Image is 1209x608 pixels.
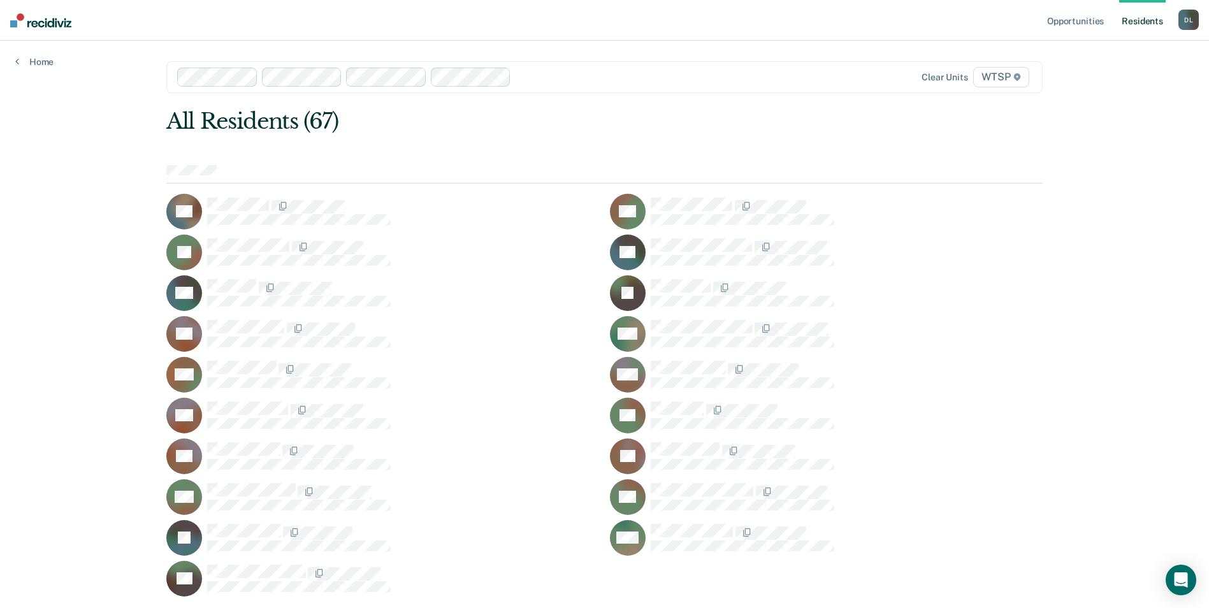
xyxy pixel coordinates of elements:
[1178,10,1199,30] button: DL
[973,67,1029,87] span: WTSP
[15,56,54,68] a: Home
[922,72,968,83] div: Clear units
[1166,565,1196,595] div: Open Intercom Messenger
[1178,10,1199,30] div: D L
[166,108,867,134] div: All Residents (67)
[10,13,71,27] img: Recidiviz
